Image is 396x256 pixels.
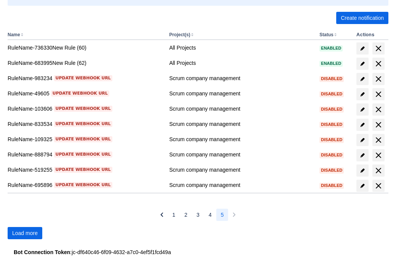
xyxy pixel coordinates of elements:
[56,136,111,142] span: Update webhook URL
[319,107,344,111] span: Disabled
[374,120,383,129] span: delete
[56,151,111,158] span: Update webhook URL
[359,167,366,174] span: edit
[184,209,187,221] span: 2
[8,32,20,37] button: Name
[374,74,383,84] span: delete
[169,120,313,128] div: Scrum company management
[8,166,163,174] div: RuleName-519255
[156,209,241,221] nav: Pagination
[8,135,163,143] div: RuleName-109325
[359,122,366,128] span: edit
[169,44,313,52] div: All Projects
[14,248,382,256] div: : jc-df640c46-6f09-4632-a7c0-4ef5f1fcd49a
[8,181,163,189] div: RuleName-695896
[8,120,163,128] div: RuleName-833534
[359,61,366,67] span: edit
[8,44,163,52] div: RuleName-736330New Rule (60)
[8,227,42,239] button: Load more
[374,59,383,68] span: delete
[168,209,180,221] button: Page 1
[192,209,204,221] button: Page 3
[359,183,366,189] span: edit
[8,151,163,158] div: RuleName-888794
[319,92,344,96] span: Disabled
[169,181,313,189] div: Scrum company management
[169,32,190,37] button: Project(s)
[374,151,383,160] span: delete
[169,74,313,82] div: Scrum company management
[359,91,366,97] span: edit
[53,90,108,97] span: Update webhook URL
[341,12,384,24] span: Create notification
[374,44,383,53] span: delete
[56,75,111,81] span: Update webhook URL
[216,209,228,221] button: Page 5
[156,209,168,221] button: Previous
[8,74,163,82] div: RuleName-983234
[319,184,344,188] span: Disabled
[169,59,313,67] div: All Projects
[319,122,344,127] span: Disabled
[169,90,313,97] div: Scrum company management
[196,209,200,221] span: 3
[319,61,343,66] span: Enabled
[228,209,240,221] button: Next
[169,166,313,174] div: Scrum company management
[172,209,176,221] span: 1
[336,12,388,24] button: Create notification
[209,209,212,221] span: 4
[169,135,313,143] div: Scrum company management
[56,182,111,188] span: Update webhook URL
[319,77,344,81] span: Disabled
[319,153,344,157] span: Disabled
[359,106,366,113] span: edit
[319,46,343,50] span: Enabled
[359,137,366,143] span: edit
[204,209,216,221] button: Page 4
[12,227,38,239] span: Load more
[374,90,383,99] span: delete
[374,135,383,145] span: delete
[359,152,366,158] span: edit
[56,121,111,127] span: Update webhook URL
[221,209,224,221] span: 5
[319,138,344,142] span: Disabled
[56,106,111,112] span: Update webhook URL
[56,167,111,173] span: Update webhook URL
[374,105,383,114] span: delete
[169,151,313,158] div: Scrum company management
[353,30,388,40] th: Actions
[359,76,366,82] span: edit
[8,105,163,113] div: RuleName-103606
[374,181,383,190] span: delete
[319,32,334,37] button: Status
[8,90,163,97] div: RuleName-49605
[14,249,70,255] strong: Bot Connection Token
[180,209,192,221] button: Page 2
[169,105,313,113] div: Scrum company management
[359,45,366,52] span: edit
[319,168,344,172] span: Disabled
[8,59,163,67] div: RuleName-683995New Rule (62)
[374,166,383,175] span: delete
